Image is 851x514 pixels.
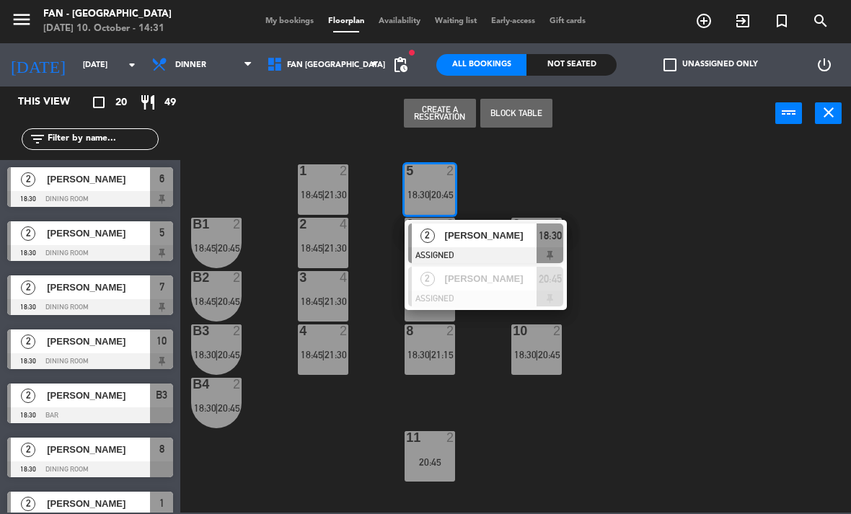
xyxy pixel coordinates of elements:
[431,189,454,200] span: 20:45
[159,170,164,187] span: 6
[47,442,150,457] span: [PERSON_NAME]
[43,7,172,22] div: Fan - [GEOGRAPHIC_DATA]
[405,457,455,467] div: 20:45
[723,9,762,33] span: WALK IN
[218,349,240,360] span: 20:45
[21,389,35,403] span: 2
[762,9,801,33] span: Special reservation
[340,218,348,231] div: 4
[287,61,385,70] span: Fan [GEOGRAPHIC_DATA]
[299,271,300,284] div: 3
[773,12,790,30] i: turned_in_not
[446,431,455,444] div: 2
[21,226,35,241] span: 2
[47,496,150,511] span: [PERSON_NAME]
[445,228,537,243] span: [PERSON_NAME]
[90,94,107,111] i: crop_square
[47,388,150,403] span: [PERSON_NAME]
[446,324,455,337] div: 2
[815,102,842,124] button: close
[47,226,150,241] span: [PERSON_NAME]
[325,296,347,307] span: 21:30
[115,94,127,111] span: 20
[812,12,829,30] i: search
[431,349,454,360] span: 21:15
[301,189,323,200] span: 18:45
[539,227,562,244] span: 18:30
[322,349,325,360] span: |
[428,189,431,200] span: |
[159,224,164,242] span: 5
[407,189,430,200] span: 18:30
[301,349,323,360] span: 18:45
[299,218,300,231] div: 2
[233,324,242,337] div: 2
[684,9,723,33] span: BOOK TABLE
[420,229,435,243] span: 2
[406,218,407,231] div: 6
[21,280,35,295] span: 2
[139,94,156,111] i: restaurant
[164,94,176,111] span: 49
[775,102,802,124] button: power_input
[47,280,150,295] span: [PERSON_NAME]
[159,278,164,296] span: 7
[47,172,150,187] span: [PERSON_NAME]
[526,54,617,76] div: Not seated
[392,56,409,74] span: pending_actions
[299,324,300,337] div: 4
[301,242,323,254] span: 18:45
[29,130,46,148] i: filter_list
[215,242,218,254] span: |
[159,440,164,458] span: 8
[258,17,321,25] span: My bookings
[801,9,840,33] span: SEARCH
[480,99,552,128] button: Block Table
[340,324,348,337] div: 2
[325,349,347,360] span: 21:30
[538,349,560,360] span: 20:45
[663,58,758,71] label: Unassigned only
[406,431,407,444] div: 11
[21,497,35,511] span: 2
[322,296,325,307] span: |
[539,270,562,288] span: 20:45
[299,164,300,177] div: 1
[11,9,32,30] i: menu
[215,296,218,307] span: |
[194,349,216,360] span: 18:30
[215,349,218,360] span: |
[194,242,216,254] span: 18:45
[21,334,35,349] span: 2
[21,172,35,187] span: 2
[156,332,167,350] span: 10
[553,218,562,231] div: 2
[514,349,537,360] span: 18:30
[233,378,242,391] div: 2
[218,242,240,254] span: 20:45
[446,218,455,231] div: 2
[553,324,562,337] div: 2
[194,296,216,307] span: 18:45
[47,334,150,349] span: [PERSON_NAME]
[407,349,430,360] span: 18:30
[816,56,833,74] i: power_settings_new
[428,17,484,25] span: Waiting list
[780,104,798,121] i: power_input
[325,242,347,254] span: 21:30
[218,402,240,414] span: 20:45
[194,402,216,414] span: 18:30
[301,296,323,307] span: 18:45
[428,349,431,360] span: |
[436,54,526,76] div: All Bookings
[322,189,325,200] span: |
[420,272,435,286] span: 2
[322,242,325,254] span: |
[663,58,676,71] span: check_box_outline_blank
[371,17,428,25] span: Availability
[43,22,172,36] div: [DATE] 10. October - 14:31
[404,99,476,128] button: Create a Reservation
